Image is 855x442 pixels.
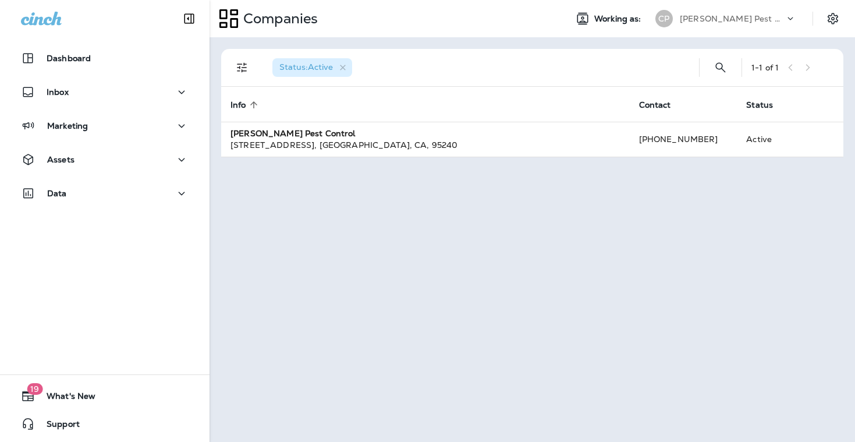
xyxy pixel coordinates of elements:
[272,58,352,77] div: Status:Active
[12,384,198,408] button: 19What's New
[230,128,356,139] strong: [PERSON_NAME] Pest Control
[47,189,67,198] p: Data
[47,155,74,164] p: Assets
[35,391,95,405] span: What's New
[12,47,198,70] button: Dashboard
[751,63,779,72] div: 1 - 1 of 1
[737,122,803,157] td: Active
[279,62,333,72] span: Status : Active
[746,100,788,110] span: Status
[655,10,673,27] div: CP
[230,56,254,79] button: Filters
[12,114,198,137] button: Marketing
[639,100,686,110] span: Contact
[709,56,732,79] button: Search Companies
[173,7,205,30] button: Collapse Sidebar
[630,122,737,157] td: [PHONE_NUMBER]
[230,139,620,151] div: [STREET_ADDRESS] , [GEOGRAPHIC_DATA] , CA , 95240
[230,100,246,110] span: Info
[47,87,69,97] p: Inbox
[239,10,318,27] p: Companies
[680,14,785,23] p: [PERSON_NAME] Pest Control
[27,383,42,395] span: 19
[12,412,198,436] button: Support
[47,54,91,63] p: Dashboard
[746,100,773,110] span: Status
[12,80,198,104] button: Inbox
[12,182,198,205] button: Data
[230,100,261,110] span: Info
[12,148,198,171] button: Assets
[822,8,843,29] button: Settings
[594,14,644,24] span: Working as:
[47,121,88,130] p: Marketing
[35,419,80,433] span: Support
[639,100,671,110] span: Contact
